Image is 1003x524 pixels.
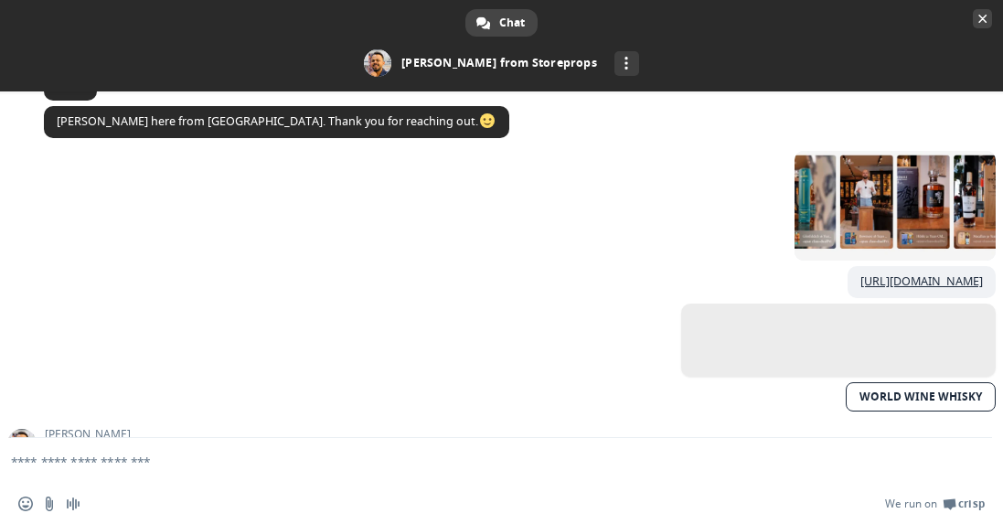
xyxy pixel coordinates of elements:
[44,428,312,441] span: [PERSON_NAME]
[57,113,496,129] span: [PERSON_NAME] here from [GEOGRAPHIC_DATA]. Thank you for reaching out.
[18,497,33,511] span: Insert an emoji
[958,497,985,511] span: Crisp
[846,382,996,412] a: WORLD WINE WHISKY
[885,497,985,511] a: We run onCrisp
[465,9,538,37] a: Chat
[42,497,57,511] span: Send a file
[885,497,937,511] span: We run on
[973,9,992,28] span: Close chat
[11,438,948,484] textarea: Compose your message...
[499,9,525,37] span: Chat
[860,273,983,289] a: [URL][DOMAIN_NAME]
[66,497,80,511] span: Audio message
